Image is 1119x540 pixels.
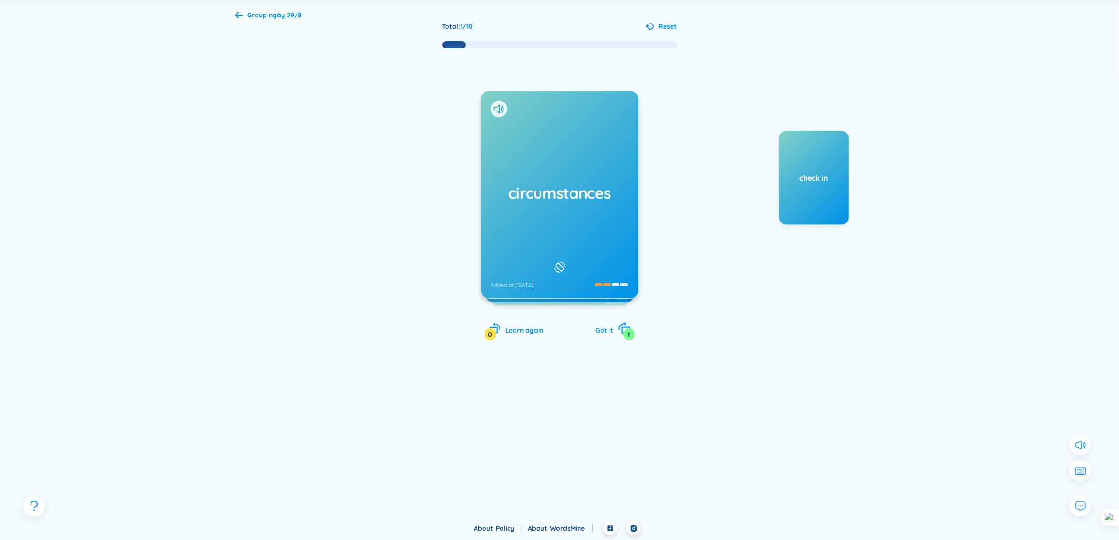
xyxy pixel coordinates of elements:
div: 1 [623,328,635,340]
span: Learn again [506,326,544,334]
a: WordsMine [550,524,593,532]
span: rotate-right [618,322,631,335]
h1: circumstances [491,183,629,203]
button: Reset [646,21,677,32]
b: ngày 29/8 [269,11,302,19]
span: rotate-left [489,322,501,334]
span: Total : [442,22,461,31]
div: check in [779,173,849,183]
a: Group ngày 29/8 [235,12,302,20]
span: Got it [596,326,614,334]
span: Group [248,11,302,19]
span: Reset [659,21,677,32]
div: Added at [DATE] [491,281,534,289]
div: About [528,523,593,533]
div: 0 [485,328,496,340]
span: 1 / 10 [461,22,473,31]
button: question [23,495,45,516]
a: Policy [496,524,522,532]
div: About [474,523,522,533]
span: question [28,500,40,512]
